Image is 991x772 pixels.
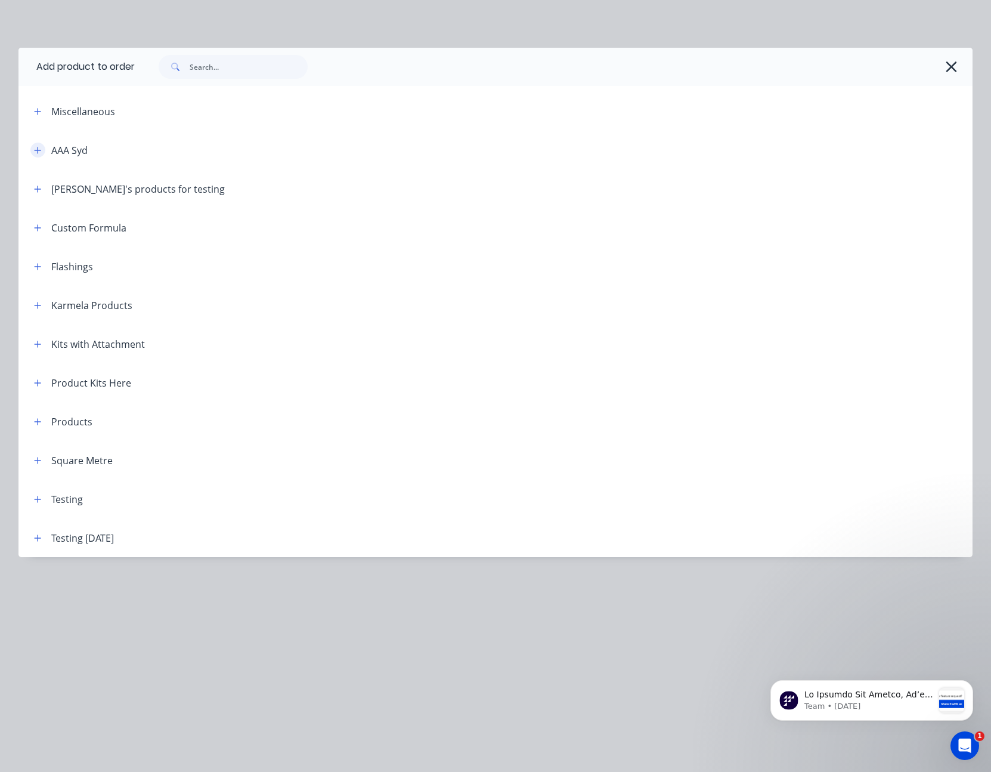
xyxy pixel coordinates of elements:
[51,453,113,468] div: Square Metre
[51,143,88,158] div: AAA Syd
[51,104,115,119] div: Miscellaneous
[51,182,225,196] div: [PERSON_NAME]'s products for testing
[18,48,135,86] div: Add product to order
[51,531,114,545] div: Testing [DATE]
[51,221,126,235] div: Custom Formula
[51,415,92,429] div: Products
[51,492,83,507] div: Testing
[752,656,991,740] iframe: Intercom notifications message
[51,376,131,390] div: Product Kits Here
[975,731,984,741] span: 1
[51,260,93,274] div: Flashings
[190,55,308,79] input: Search...
[51,298,132,313] div: Karmela Products
[950,731,979,760] iframe: Intercom live chat
[51,337,145,351] div: Kits with Attachment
